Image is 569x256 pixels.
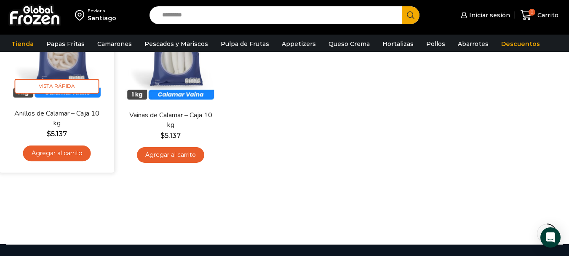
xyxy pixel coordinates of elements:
a: Abarrotes [454,36,493,52]
div: Enviar a [88,8,116,14]
a: Queso Crema [324,36,374,52]
a: Iniciar sesión [459,7,510,24]
a: Agregar al carrito: “Vainas de Calamar - Caja 10 kg” [137,147,204,163]
button: Search button [402,6,419,24]
div: Open Intercom Messenger [540,227,561,248]
a: Vainas de Calamar – Caja 10 kg [125,110,216,130]
span: Carrito [535,11,558,19]
a: Pollos [422,36,449,52]
a: Anillos de Calamar – Caja 10 kg [11,108,103,128]
a: Hortalizas [378,36,418,52]
span: Vista Rápida [15,79,99,94]
bdi: 5.137 [47,130,67,138]
a: Descuentos [497,36,544,52]
img: address-field-icon.svg [75,8,88,22]
a: Camarones [93,36,136,52]
a: 0 Carrito [518,5,561,25]
span: Iniciar sesión [467,11,510,19]
span: 0 [529,9,535,16]
a: Appetizers [278,36,320,52]
bdi: 5.137 [160,132,181,140]
span: $ [47,130,51,138]
div: Santiago [88,14,116,22]
a: Tienda [7,36,38,52]
a: Pulpa de Frutas [216,36,273,52]
a: Agregar al carrito: “Anillos de Calamar - Caja 10 kg” [23,146,91,161]
a: Papas Fritas [42,36,89,52]
span: $ [160,132,165,140]
a: Pescados y Mariscos [140,36,212,52]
